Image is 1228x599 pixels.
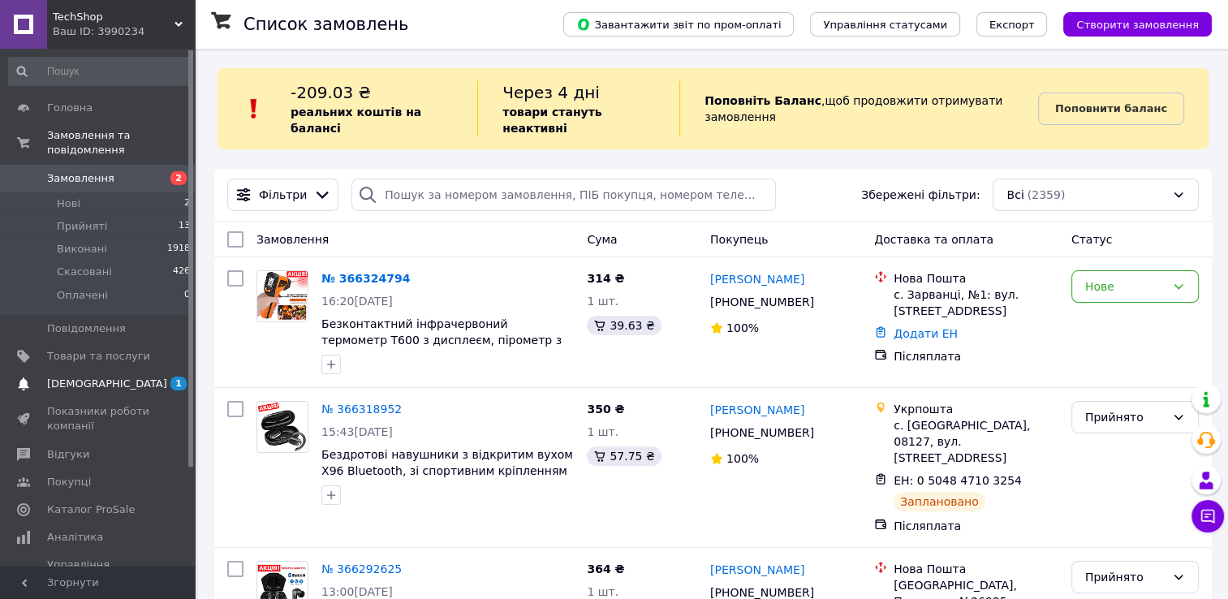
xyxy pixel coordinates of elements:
[894,327,958,340] a: Додати ЕН
[53,24,195,39] div: Ваш ID: 3990234
[587,403,624,416] span: 350 ₴
[321,448,573,493] a: Бездротові навушники з відкритим вухом X96 Bluetooth, зі спортивним кріпленням за вухо та індикат...
[587,272,624,285] span: 314 ₴
[47,558,150,587] span: Управління сайтом
[257,271,308,321] img: Фото товару
[710,233,768,246] span: Покупець
[47,404,150,433] span: Показники роботи компанії
[243,15,408,34] h1: Список замовлень
[47,530,103,545] span: Аналітика
[587,562,624,575] span: 364 ₴
[242,97,266,121] img: :exclamation:
[1085,568,1166,586] div: Прийнято
[707,291,817,313] div: [PHONE_NUMBER]
[256,401,308,453] a: Фото товару
[894,348,1058,364] div: Післяплата
[321,562,402,575] a: № 366292625
[894,492,985,511] div: Заплановано
[726,452,759,465] span: 100%
[1071,233,1113,246] span: Статус
[47,475,91,489] span: Покупці
[47,128,195,157] span: Замовлення та повідомлення
[47,349,150,364] span: Товари та послуги
[707,421,817,444] div: [PHONE_NUMBER]
[167,242,190,256] span: 1918
[257,402,308,452] img: Фото товару
[170,171,187,185] span: 2
[710,271,804,287] a: [PERSON_NAME]
[704,94,821,107] b: Поповніть Баланс
[57,265,112,279] span: Скасовані
[1055,102,1167,114] b: Поповнити баланс
[1047,17,1212,30] a: Створити замовлення
[57,242,107,256] span: Виконані
[679,81,1038,136] div: , щоб продовжити отримувати замовлення
[47,377,167,391] span: [DEMOGRAPHIC_DATA]
[47,321,126,336] span: Повідомлення
[587,316,661,335] div: 39.63 ₴
[894,287,1058,319] div: с. Зарванці, №1: вул. [STREET_ADDRESS]
[710,402,804,418] a: [PERSON_NAME]
[894,401,1058,417] div: Укрпошта
[321,585,393,598] span: 13:00[DATE]
[47,447,89,462] span: Відгуки
[1006,187,1023,203] span: Всі
[587,425,618,438] span: 1 шт.
[57,288,108,303] span: Оплачені
[57,196,80,211] span: Нові
[861,187,980,203] span: Збережені фільтри:
[823,19,947,31] span: Управління статусами
[894,561,1058,577] div: Нова Пошта
[184,288,190,303] span: 0
[53,10,175,24] span: TechShop
[894,518,1058,534] div: Післяплата
[8,57,192,86] input: Пошук
[1085,408,1166,426] div: Прийнято
[894,474,1022,487] span: ЕН: 0 5048 4710 3254
[976,12,1048,37] button: Експорт
[587,446,661,466] div: 57.75 ₴
[179,219,190,234] span: 13
[1028,188,1066,201] span: (2359)
[989,19,1035,31] span: Експорт
[587,233,617,246] span: Cума
[1038,93,1184,125] a: Поповнити баланс
[291,83,371,102] span: -209.03 ₴
[894,270,1058,287] div: Нова Пошта
[321,295,393,308] span: 16:20[DATE]
[587,295,618,308] span: 1 шт.
[184,196,190,211] span: 2
[576,17,781,32] span: Завантажити звіт по пром-оплаті
[810,12,960,37] button: Управління статусами
[57,219,107,234] span: Прийняті
[47,101,93,115] span: Головна
[321,403,402,416] a: № 366318952
[256,233,329,246] span: Замовлення
[47,502,135,517] span: Каталог ProSale
[351,179,776,211] input: Пошук за номером замовлення, ПІБ покупця, номером телефону, Email, номером накладної
[1076,19,1199,31] span: Створити замовлення
[874,233,993,246] span: Доставка та оплата
[587,585,618,598] span: 1 шт.
[259,187,307,203] span: Фільтри
[563,12,794,37] button: Завантажити звіт по пром-оплаті
[502,106,601,135] b: товари стануть неактивні
[1063,12,1212,37] button: Створити замовлення
[291,106,421,135] b: реальних коштів на балансі
[1085,278,1166,295] div: Нове
[321,317,562,379] a: Безконтактний інфрачервоний термометр T600 з дисплеєм, пірометр з лазерним покажчиком, діапазон в...
[710,562,804,578] a: [PERSON_NAME]
[170,377,187,390] span: 1
[47,171,114,186] span: Замовлення
[502,83,600,102] span: Через 4 дні
[256,270,308,322] a: Фото товару
[1191,500,1224,532] button: Чат з покупцем
[726,321,759,334] span: 100%
[321,425,393,438] span: 15:43[DATE]
[173,265,190,279] span: 426
[321,272,410,285] a: № 366324794
[894,417,1058,466] div: с. [GEOGRAPHIC_DATA], 08127, вул. [STREET_ADDRESS]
